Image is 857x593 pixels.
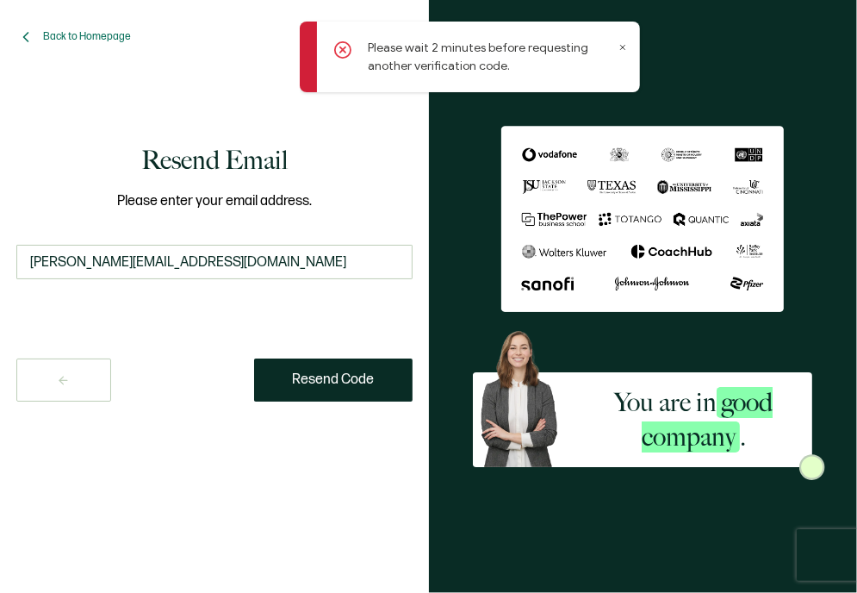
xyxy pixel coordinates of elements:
input: someone@example.com [16,245,413,279]
p: Please wait 2 minutes before requesting another verification code. [369,39,614,75]
img: Sertifier We've sent a code to your email address. [501,126,784,312]
span: Back to Homepage [43,30,131,43]
img: Sertifier Signup - You are in <span class="strong-h">good company</span>. Hero [473,324,574,467]
span: Please enter your email address. [16,190,413,212]
button: Resend Code [254,359,413,402]
h2: You are in . [588,385,800,454]
img: Sertifier Signup [799,454,825,480]
h1: Resend Email [141,143,288,178]
span: Resend Code [292,373,374,387]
